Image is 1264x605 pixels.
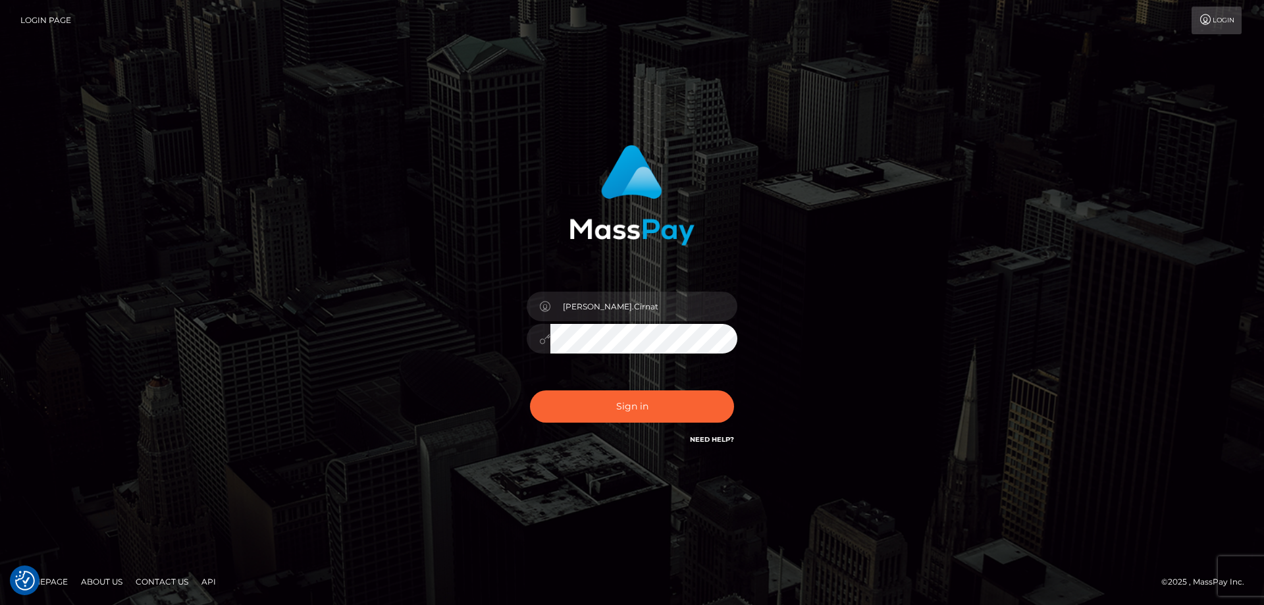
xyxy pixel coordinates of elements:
[196,571,221,592] a: API
[15,571,35,591] img: Revisit consent button
[15,571,35,591] button: Consent Preferences
[1192,7,1242,34] a: Login
[20,7,71,34] a: Login Page
[1161,575,1254,589] div: © 2025 , MassPay Inc.
[569,145,695,246] img: MassPay Login
[14,571,73,592] a: Homepage
[76,571,128,592] a: About Us
[550,292,737,321] input: Username...
[690,435,734,444] a: Need Help?
[130,571,194,592] a: Contact Us
[530,390,734,423] button: Sign in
